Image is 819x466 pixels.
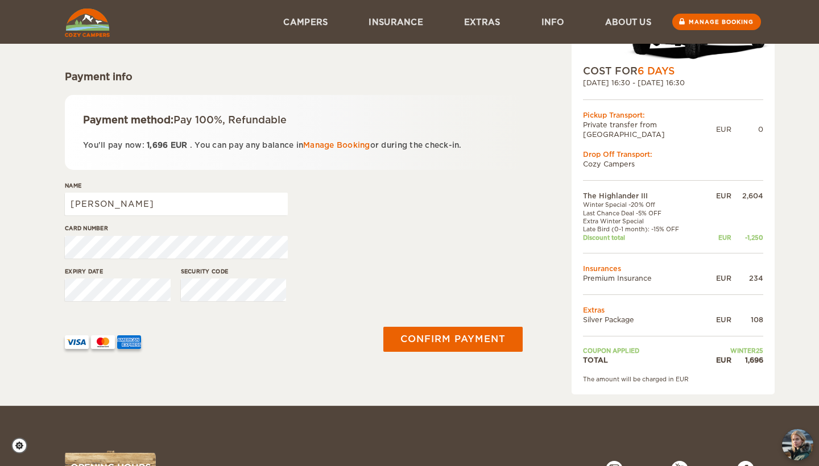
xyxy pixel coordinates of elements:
[731,191,763,201] div: 2,604
[672,14,761,30] a: Manage booking
[181,267,287,276] label: Security code
[65,9,110,37] img: Cozy Campers
[83,139,504,152] p: You'll pay now: . You can pay any balance in or during the check-in.
[583,149,763,159] div: Drop Off Transport:
[583,315,704,324] td: Silver Package
[583,305,763,315] td: Extras
[704,191,731,201] div: EUR
[704,347,763,355] td: WINTER25
[782,429,813,460] img: Freyja at Cozy Campers
[583,375,763,383] div: The amount will be charged in EUR
[91,335,115,349] img: mastercard
[583,264,763,273] td: Insurances
[638,65,675,77] span: 6 Days
[117,335,141,349] img: AMEX
[782,429,813,460] button: chat-button
[583,225,704,233] td: Late Bird (0-1 month): -15% OFF
[83,113,504,127] div: Payment method:
[716,124,731,134] div: EUR
[65,70,523,84] div: Payment info
[704,355,731,365] div: EUR
[583,217,704,225] td: Extra Winter Special
[11,438,35,453] a: Cookie settings
[147,141,168,149] span: 1,696
[583,209,704,217] td: Last Chance Deal -5% OFF
[583,347,704,355] td: Coupon applied
[583,78,763,88] div: [DATE] 16:30 - [DATE] 16:30
[583,64,763,78] div: COST FOR
[731,315,763,324] div: 108
[583,273,704,283] td: Premium Insurance
[171,141,188,149] span: EUR
[731,124,763,134] div: 0
[65,335,89,349] img: VISA
[583,191,704,201] td: The Highlander III
[731,355,763,365] div: 1,696
[383,327,523,352] button: Confirm payment
[65,224,288,232] label: Card number
[583,110,763,120] div: Pickup Transport:
[704,315,731,324] div: EUR
[704,273,731,283] div: EUR
[65,267,171,276] label: Expiry date
[583,120,716,139] td: Private transfer from [GEOGRAPHIC_DATA]
[583,201,704,209] td: Winter Special -20% Off
[583,159,763,169] td: Cozy Campers
[303,141,370,149] a: Manage Booking
[173,114,287,126] span: Pay 100%, Refundable
[731,273,763,283] div: 234
[704,234,731,242] div: EUR
[583,355,704,365] td: TOTAL
[65,181,288,190] label: Name
[731,234,763,242] div: -1,250
[583,234,704,242] td: Discount total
